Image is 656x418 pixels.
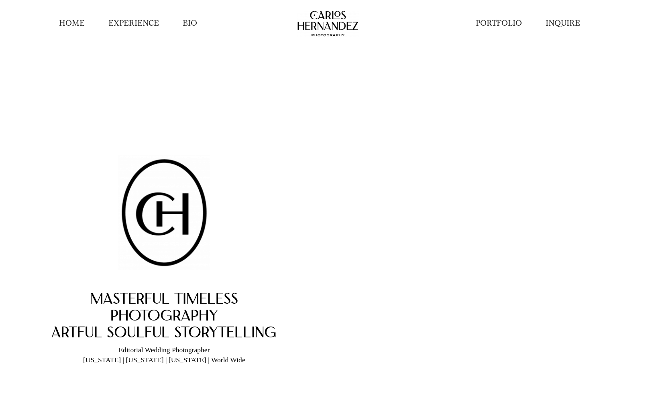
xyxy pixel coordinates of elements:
span: Artful Soulful StorytelLing [51,326,277,341]
span: [US_STATE] | [US_STATE] | [US_STATE] | World Wide [83,356,245,364]
a: PORTFOLIO [476,18,522,29]
span: Editorial Wedding Photographer [118,346,210,354]
a: INQUIRE [546,18,580,29]
a: BIO [183,18,197,29]
span: PhotoGrAphy [110,309,218,325]
a: HOME [59,18,85,29]
span: Masterful TimelEss [90,292,238,308]
a: EXPERIENCE [108,18,159,29]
